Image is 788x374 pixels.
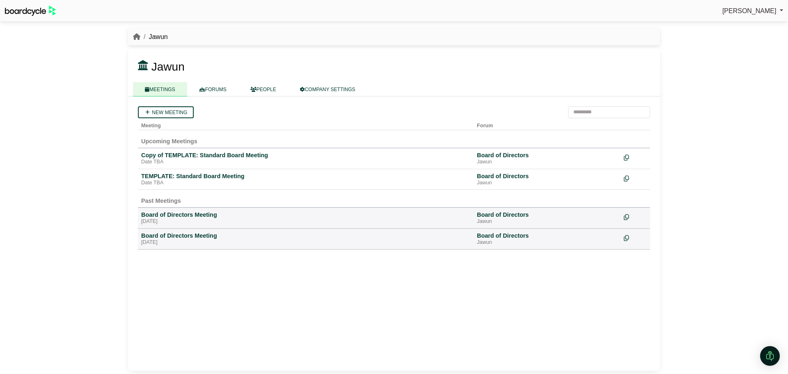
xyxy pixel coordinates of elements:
[141,218,470,225] div: [DATE]
[133,32,168,42] nav: breadcrumb
[187,82,238,96] a: FORUMS
[133,82,187,96] a: MEETINGS
[141,211,470,218] div: Board of Directors Meeting
[474,118,621,130] th: Forum
[477,232,617,239] div: Board of Directors
[141,197,181,204] span: Past Meetings
[624,151,647,163] div: Make a copy
[477,172,617,186] a: Board of Directors Jawun
[722,6,783,16] a: [PERSON_NAME]
[141,159,470,165] div: Date TBA
[477,151,617,165] a: Board of Directors Jawun
[624,172,647,184] div: Make a copy
[477,218,617,225] div: Jawun
[477,239,617,246] div: Jawun
[238,82,288,96] a: PEOPLE
[138,118,474,130] th: Meeting
[141,239,470,246] div: [DATE]
[141,180,470,186] div: Date TBA
[722,7,777,14] span: [PERSON_NAME]
[477,180,617,186] div: Jawun
[477,172,617,180] div: Board of Directors
[477,232,617,246] a: Board of Directors Jawun
[477,159,617,165] div: Jawun
[624,232,647,243] div: Make a copy
[477,211,617,225] a: Board of Directors Jawun
[141,172,470,180] div: TEMPLATE: Standard Board Meeting
[5,6,56,16] img: BoardcycleBlackGreen-aaafeed430059cb809a45853b8cf6d952af9d84e6e89e1f1685b34bfd5cb7d64.svg
[477,211,617,218] div: Board of Directors
[140,32,168,42] li: Jawun
[141,172,470,186] a: TEMPLATE: Standard Board Meeting Date TBA
[141,151,470,165] a: Copy of TEMPLATE: Standard Board Meeting Date TBA
[141,232,470,239] div: Board of Directors Meeting
[141,211,470,225] a: Board of Directors Meeting [DATE]
[624,211,647,222] div: Make a copy
[760,346,780,366] div: Open Intercom Messenger
[138,106,194,118] a: New meeting
[141,232,470,246] a: Board of Directors Meeting [DATE]
[288,82,367,96] a: COMPANY SETTINGS
[477,151,617,159] div: Board of Directors
[141,138,197,145] span: Upcoming Meetings
[141,151,470,159] div: Copy of TEMPLATE: Standard Board Meeting
[151,60,185,73] span: Jawun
